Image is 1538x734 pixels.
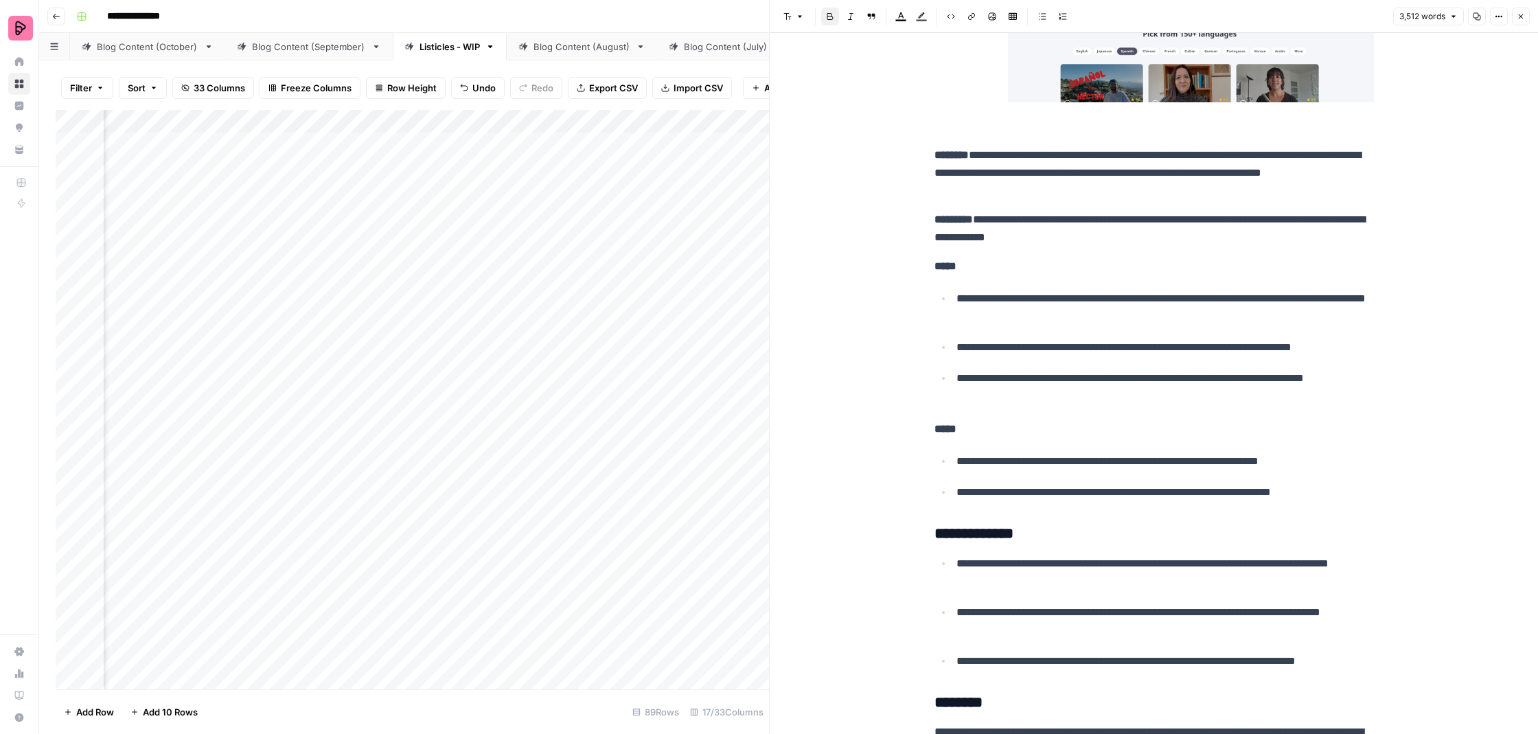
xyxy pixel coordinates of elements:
button: Filter [61,77,113,99]
img: Preply Logo [8,16,33,41]
div: 17/33 Columns [685,701,769,723]
button: Import CSV [652,77,732,99]
a: Blog Content (July) [657,33,795,60]
span: Add 10 Rows [143,705,198,719]
div: Listicles - WIP [420,40,480,54]
span: Undo [472,81,496,95]
a: Usage [8,663,30,685]
span: 3,512 words [1399,10,1445,23]
button: Freeze Columns [260,77,360,99]
span: Freeze Columns [281,81,352,95]
div: Blog Content (September) [252,40,366,54]
span: Import CSV [674,81,723,95]
button: Redo [510,77,562,99]
a: Blog Content (September) [225,33,393,60]
button: Undo [451,77,505,99]
span: Row Height [387,81,437,95]
span: Sort [128,81,146,95]
span: Filter [70,81,92,95]
a: Learning Hub [8,685,30,707]
button: Sort [119,77,167,99]
button: Add Row [56,701,122,723]
button: Add Column [743,77,826,99]
a: Listicles - WIP [393,33,507,60]
button: Workspace: Preply [8,11,30,45]
button: Export CSV [568,77,647,99]
button: 33 Columns [172,77,254,99]
a: Your Data [8,139,30,161]
a: Insights [8,95,30,117]
a: Blog Content (October) [70,33,225,60]
a: Opportunities [8,117,30,139]
div: Blog Content (October) [97,40,198,54]
div: 89 Rows [627,701,685,723]
span: 33 Columns [194,81,245,95]
span: Add Row [76,705,114,719]
a: Browse [8,73,30,95]
a: Blog Content (August) [507,33,657,60]
a: Home [8,51,30,73]
a: Settings [8,641,30,663]
div: Blog Content (July) [684,40,768,54]
button: Row Height [366,77,446,99]
button: Help + Support [8,707,30,729]
span: Export CSV [589,81,638,95]
button: Add 10 Rows [122,701,206,723]
div: Blog Content (August) [533,40,630,54]
span: Redo [531,81,553,95]
button: 3,512 words [1393,8,1464,25]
